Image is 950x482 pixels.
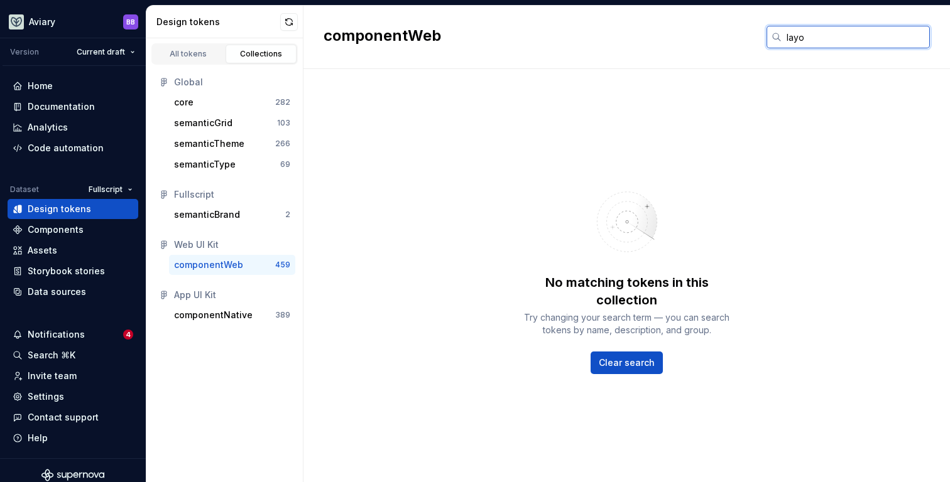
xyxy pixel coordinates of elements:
[169,92,295,112] button: core282
[28,349,75,361] div: Search ⌘K
[280,159,290,169] div: 69
[782,26,930,48] input: Search in tokens...
[28,390,64,403] div: Settings
[174,96,194,109] div: core
[514,274,740,309] div: No matching tokens in this collection
[169,134,295,154] button: semanticTheme266
[8,261,138,281] a: Storybook stories
[169,255,295,275] button: componentWeb459
[285,210,290,220] div: 2
[8,199,138,219] a: Design tokens
[8,240,138,260] a: Assets
[41,469,104,481] svg: Supernova Logo
[10,185,39,195] div: Dataset
[8,282,138,302] a: Data sources
[275,97,290,107] div: 282
[28,244,57,257] div: Assets
[29,16,55,28] div: Aviary
[8,366,138,386] a: Invite team
[169,205,295,225] button: semanticBrand2
[8,97,138,117] a: Documentation
[169,154,295,174] button: semanticType69
[174,289,290,301] div: App UI Kit
[28,142,104,154] div: Code automation
[174,309,253,321] div: componentNative
[10,47,39,57] div: Version
[174,238,290,251] div: Web UI Kit
[8,345,138,365] button: Search ⌘K
[28,121,68,134] div: Analytics
[275,310,290,320] div: 389
[89,185,123,195] span: Fullscript
[83,181,138,198] button: Fullscript
[28,265,105,277] div: Storybook stories
[28,80,53,92] div: Home
[174,137,244,150] div: semanticTheme
[174,158,236,171] div: semanticType
[174,259,243,271] div: componentWeb
[591,351,663,374] button: Clear search
[28,100,95,113] div: Documentation
[324,26,441,48] h2: componentWeb
[157,49,220,59] div: All tokens
[169,305,295,325] button: componentNative389
[275,260,290,270] div: 459
[174,188,290,201] div: Fullscript
[599,356,655,369] span: Clear search
[28,370,77,382] div: Invite team
[277,118,290,128] div: 103
[3,8,143,35] button: AviaryBB
[230,49,293,59] div: Collections
[71,43,141,61] button: Current draft
[126,17,135,27] div: BB
[8,324,138,345] button: Notifications4
[8,220,138,240] a: Components
[8,407,138,427] button: Contact support
[9,14,24,29] img: 256e2c79-9abd-4d59-8978-03feab5a3943.png
[174,208,240,221] div: semanticBrand
[28,223,84,236] div: Components
[8,117,138,137] a: Analytics
[514,311,740,336] div: Try changing your search term — you can search tokens by name, description, and group.
[123,329,133,340] span: 4
[169,113,295,133] button: semanticGrid103
[28,432,48,444] div: Help
[28,203,91,215] div: Design tokens
[8,387,138,407] a: Settings
[174,76,290,88] div: Global
[174,117,232,129] div: semanticGrid
[28,328,85,341] div: Notifications
[8,76,138,96] a: Home
[8,138,138,158] a: Code automation
[77,47,125,57] span: Current draft
[275,139,290,149] div: 266
[28,286,86,298] div: Data sources
[156,16,280,28] div: Design tokens
[28,411,99,424] div: Contact support
[8,428,138,448] button: Help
